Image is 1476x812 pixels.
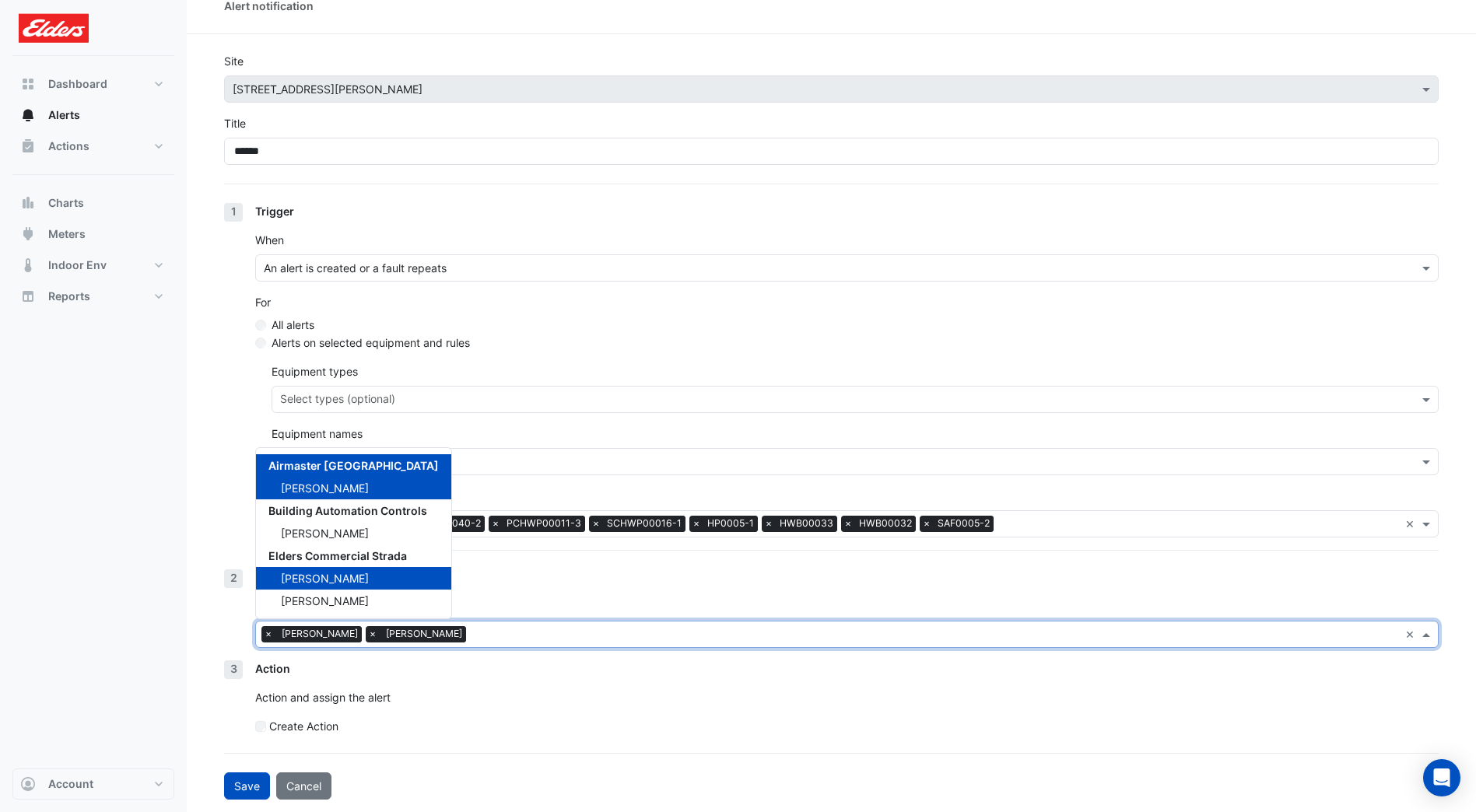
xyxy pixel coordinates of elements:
[920,516,934,531] span: ×
[689,516,703,531] span: ×
[20,226,36,242] app-icon: Meters
[503,516,585,531] span: PCHWP00011-3
[268,459,439,472] span: Airmaster [GEOGRAPHIC_DATA]
[255,203,1439,219] div: Trigger
[19,12,89,44] img: Company Logo
[48,257,107,273] span: Indoor Env
[12,187,174,219] button: Charts
[278,390,395,411] div: Select types (optional)
[272,334,470,351] label: Alerts on selected equipment and rules
[48,776,93,792] span: Account
[1423,759,1460,796] div: Open Intercom Messenger
[48,107,80,123] span: Alerts
[48,226,86,242] span: Meters
[255,294,271,310] label: For
[281,527,369,540] span: [PERSON_NAME]
[776,516,837,531] span: HWB00033
[268,549,407,562] span: Elders Commercial Strada
[366,626,380,642] span: ×
[48,138,89,154] span: Actions
[382,626,466,642] span: [PERSON_NAME]
[48,76,107,92] span: Dashboard
[261,626,275,642] span: ×
[269,718,338,734] label: Create Action
[12,281,174,312] button: Reports
[489,516,503,531] span: ×
[20,289,36,304] app-icon: Reports
[224,660,243,679] div: 3
[48,195,84,211] span: Charts
[762,516,776,531] span: ×
[281,572,369,585] span: [PERSON_NAME]
[224,53,244,69] label: Site
[12,68,174,100] button: Dashboard
[224,203,243,222] div: 1
[255,232,284,248] label: When
[272,317,314,333] label: All alerts
[272,425,363,442] label: Equipment names
[224,115,246,131] label: Title
[1405,626,1418,642] span: Clear
[12,100,174,131] button: Alerts
[20,138,36,154] app-icon: Actions
[12,768,174,800] button: Account
[1405,516,1418,532] span: Clear
[255,447,452,619] ng-dropdown-panel: Options list
[276,772,331,800] button: Cancel
[20,257,36,273] app-icon: Indoor Env
[934,516,994,531] span: SAF0005-2
[224,772,270,800] button: Save
[255,689,1439,705] p: Action and assign the alert
[703,516,758,531] span: HP0005-1
[855,516,916,531] span: HWB00032
[841,516,855,531] span: ×
[20,195,36,211] app-icon: Charts
[272,363,358,380] label: Equipment types
[255,569,1439,586] div: Notification
[255,660,1439,677] div: Action
[20,107,36,123] app-icon: Alerts
[603,516,685,531] span: SCHWP00016-1
[12,131,174,162] button: Actions
[20,76,36,92] app-icon: Dashboard
[589,516,603,531] span: ×
[281,481,369,495] span: [PERSON_NAME]
[281,594,369,607] span: [PERSON_NAME]
[268,504,427,517] span: Building Automation Controls
[48,289,90,304] span: Reports
[12,250,174,281] button: Indoor Env
[224,569,243,588] div: 2
[278,626,362,642] span: [PERSON_NAME]
[12,219,174,250] button: Meters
